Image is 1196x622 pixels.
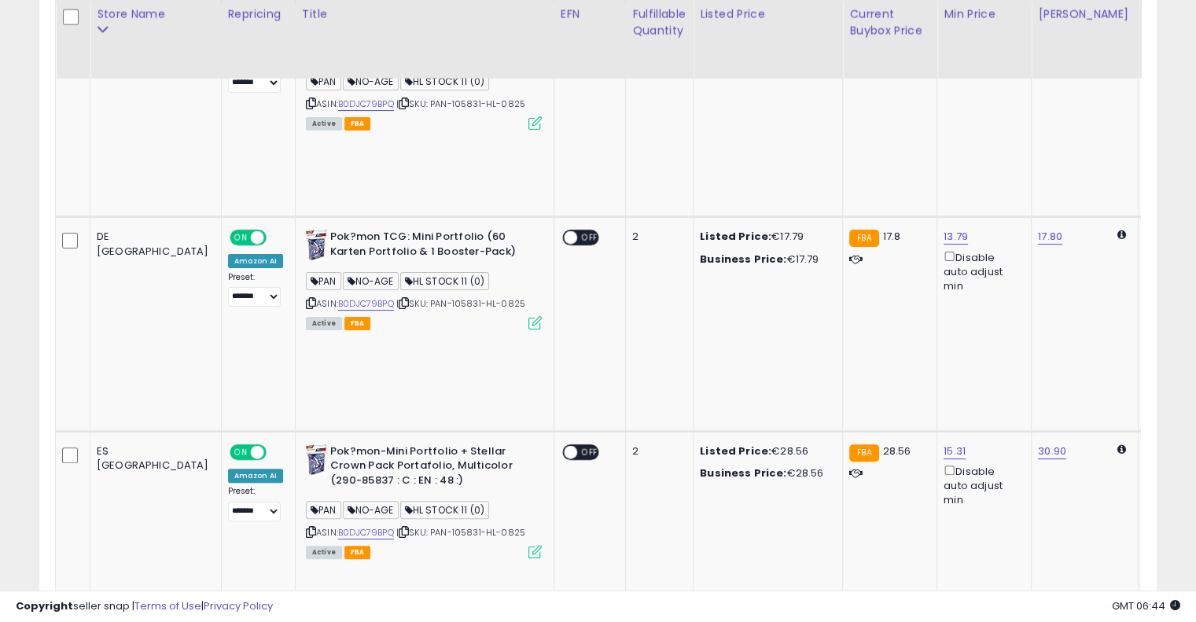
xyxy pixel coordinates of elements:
[700,6,836,23] div: Listed Price
[632,6,686,39] div: Fulfillable Quantity
[883,229,901,244] span: 17.8
[306,72,341,90] span: PAN
[306,317,342,330] span: All listings currently available for purchase on Amazon
[97,6,215,23] div: Store Name
[97,230,209,258] div: DE [GEOGRAPHIC_DATA]
[204,598,273,613] a: Privacy Policy
[330,230,521,263] b: Pok?mon TCG: Mini Portfolio (60 Karten Portfolio & 1 Booster-Pack)
[849,444,878,462] small: FBA
[344,117,371,131] span: FBA
[1038,443,1066,459] a: 30.90
[396,297,525,310] span: | SKU: PAN-105831-HL-0825
[228,254,283,268] div: Amazon AI
[338,98,394,111] a: B0DJC79BPQ
[306,272,341,290] span: PAN
[944,462,1019,508] div: Disable auto adjust min
[561,6,619,23] div: EFN
[344,317,371,330] span: FBA
[306,501,341,519] span: PAN
[338,526,394,539] a: B0DJC79BPQ
[883,443,911,458] span: 28.56
[849,6,930,39] div: Current Buybox Price
[343,272,399,290] span: NO-AGE
[632,230,681,244] div: 2
[400,501,489,519] span: HL STOCK 11 (0)
[700,466,786,480] b: Business Price:
[944,248,1019,294] div: Disable auto adjust min
[577,445,602,458] span: OFF
[306,16,542,128] div: ASIN:
[228,272,283,307] div: Preset:
[700,443,771,458] b: Listed Price:
[306,230,542,328] div: ASIN:
[1038,6,1132,23] div: [PERSON_NAME]
[306,230,326,261] img: 41hK6t+9g2L._SL40_.jpg
[134,598,201,613] a: Terms of Use
[306,546,342,559] span: All listings currently available for purchase on Amazon
[263,445,289,458] span: OFF
[632,444,681,458] div: 2
[944,6,1025,23] div: Min Price
[396,526,525,539] span: | SKU: PAN-105831-HL-0825
[97,444,209,473] div: ES [GEOGRAPHIC_DATA]
[306,444,326,476] img: 41hK6t+9g2L._SL40_.jpg
[16,598,73,613] strong: Copyright
[1038,229,1062,245] a: 17.80
[263,231,289,245] span: OFF
[700,444,830,458] div: €28.56
[306,444,542,557] div: ASIN:
[400,72,489,90] span: HL STOCK 11 (0)
[228,486,283,521] div: Preset:
[16,599,273,614] div: seller snap | |
[849,230,878,247] small: FBA
[343,72,399,90] span: NO-AGE
[306,117,342,131] span: All listings currently available for purchase on Amazon
[700,230,830,244] div: €17.79
[302,6,547,23] div: Title
[343,501,399,519] span: NO-AGE
[700,252,786,267] b: Business Price:
[338,297,394,311] a: B0DJC79BPQ
[231,231,251,245] span: ON
[344,546,371,559] span: FBA
[700,252,830,267] div: €17.79
[228,6,289,23] div: Repricing
[700,229,771,244] b: Listed Price:
[944,229,968,245] a: 13.79
[577,231,602,245] span: OFF
[396,98,525,110] span: | SKU: PAN-105831-HL-0825
[1112,598,1180,613] span: 2025-10-10 06:44 GMT
[700,466,830,480] div: €28.56
[231,445,251,458] span: ON
[400,272,489,290] span: HL STOCK 11 (0)
[330,444,521,492] b: Pok?mon-Mini Portfolio + Stellar Crown Pack Portafolio, Multicolor (290-85837 : C : EN : 48 :)
[228,469,283,483] div: Amazon AI
[944,443,966,459] a: 15.31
